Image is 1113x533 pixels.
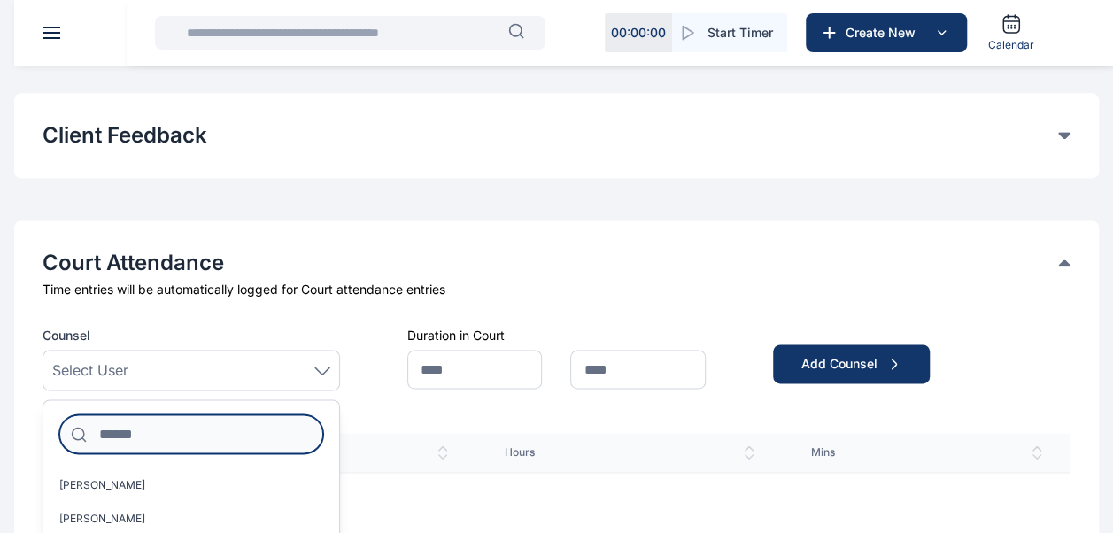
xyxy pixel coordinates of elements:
button: Add Counsel [773,344,930,383]
span: Select User [52,359,128,381]
button: Client Feedback [43,121,1058,150]
p: 00 : 00 : 00 [611,24,666,42]
label: Duration in Court [407,328,505,343]
div: Time entries will be automatically logged for Court attendance entries [43,281,1070,298]
span: [PERSON_NAME] [59,478,145,492]
a: Calendar [981,6,1041,59]
button: Court Attendance [43,249,1058,277]
span: Start Timer [707,24,773,42]
div: Court Attendance [43,249,1070,277]
span: Create New [839,24,931,42]
span: Counsel [43,327,90,344]
span: [PERSON_NAME] [59,512,145,526]
div: Add Counsel [801,355,901,373]
button: Create New [806,13,967,52]
button: Start Timer [672,13,787,52]
span: Hours [505,445,754,460]
div: Client Feedback [43,121,1070,150]
span: Calendar [988,38,1034,52]
span: Mins [811,445,1042,460]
